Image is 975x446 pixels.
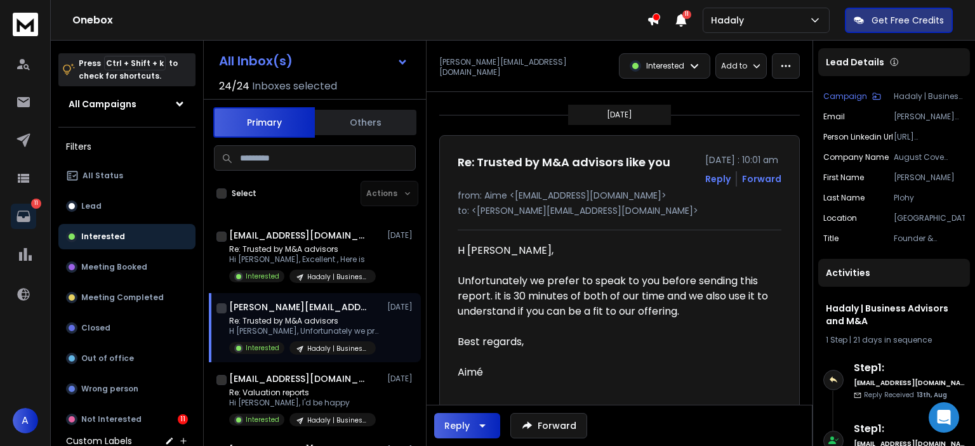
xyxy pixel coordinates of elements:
h1: All Inbox(s) [219,55,293,67]
p: [PERSON_NAME] [894,173,965,183]
label: Select [232,188,256,199]
h3: Filters [58,138,196,155]
p: Hi [PERSON_NAME], Excellent , Here is [229,254,376,265]
p: [GEOGRAPHIC_DATA] [894,213,965,223]
button: Campaign [823,91,881,102]
p: [PERSON_NAME][EMAIL_ADDRESS][DOMAIN_NAME] [894,112,965,122]
button: Wrong person [58,376,196,402]
button: Lead [58,193,196,219]
p: Hadaly | Business Advisors and M&A [307,416,368,425]
button: Interested [58,224,196,249]
p: Closed [81,323,110,333]
p: Wrong person [81,384,138,394]
p: Interested [646,61,684,71]
p: Lead Details [826,56,884,69]
img: logo [13,13,38,36]
p: Interested [81,232,125,242]
p: Lead [81,201,102,211]
p: Not Interested [81,414,142,424]
h6: Step 1 : [854,421,965,436]
h1: All Campaigns [69,98,136,110]
p: Re: Trusted by M&A advisors [229,316,381,326]
button: A [13,408,38,433]
div: 11 [178,414,188,424]
p: Plohy [894,193,965,203]
h6: Step 1 : [854,360,965,376]
button: Out of office [58,346,196,371]
p: Hadaly [711,14,749,27]
span: 13th, Aug [917,390,947,400]
p: Email [823,112,845,122]
button: Forward [510,413,587,438]
button: Reply [434,413,500,438]
button: Primary [213,107,315,138]
button: Others [315,108,416,136]
p: Interested [246,415,279,424]
div: Unfortunately we prefer to speak to you before sending this report. it is 30 minutes of both of o... [458,273,771,319]
button: All Campaigns [58,91,196,117]
p: [DATE] [387,374,416,384]
h1: Re: Trusted by M&A advisors like you [458,154,670,171]
span: 11 [682,10,691,19]
button: Not Interested11 [58,407,196,432]
p: Add to [721,61,747,71]
div: Aimé [458,365,771,380]
p: Company Name [823,152,889,162]
div: Reply [444,419,470,432]
p: Out of office [81,353,134,364]
button: Get Free Credits [845,8,953,33]
p: Title [823,233,839,244]
div: Activities [818,259,970,287]
p: Reply Received [864,390,947,400]
p: [URL][DOMAIN_NAME] [894,132,965,142]
p: Founder & Managing Director [894,233,965,244]
p: Re: Valuation reports [229,388,376,398]
p: to: <[PERSON_NAME][EMAIL_ADDRESS][DOMAIN_NAME]> [458,204,781,217]
p: [PERSON_NAME][EMAIL_ADDRESS][DOMAIN_NAME] [439,57,611,77]
span: 24 / 24 [219,79,249,94]
h1: Onebox [72,13,647,28]
p: H [PERSON_NAME], Unfortunately we prefer to [229,326,381,336]
p: Hadaly | Business Advisors and M&A [307,272,368,282]
span: 1 Step [826,334,847,345]
h1: Hadaly | Business Advisors and M&A [826,302,962,327]
p: Re: Trusted by M&A advisors [229,244,376,254]
p: All Status [83,171,123,181]
p: Press to check for shortcuts. [79,57,178,82]
p: August Cove Capital [894,152,965,162]
p: Campaign [823,91,867,102]
p: Location [823,213,857,223]
p: Hadaly | Business Advisors and M&A [894,91,965,102]
div: | [826,335,962,345]
p: 11 [31,199,41,209]
p: Interested [246,343,279,353]
p: Hi [PERSON_NAME], I'd be happy [229,398,376,408]
button: Closed [58,315,196,341]
div: H [PERSON_NAME], [458,243,771,258]
p: Person Linkedin Url [823,132,893,142]
div: Best regards, [458,334,771,350]
a: 11 [11,204,36,229]
button: All Inbox(s) [209,48,418,74]
p: Hadaly | Business Advisors and M&A [307,344,368,353]
span: 21 days in sequence [853,334,932,345]
button: All Status [58,163,196,188]
p: Get Free Credits [872,14,944,27]
h3: Inboxes selected [252,79,337,94]
p: [DATE] [387,230,416,240]
h1: [EMAIL_ADDRESS][DOMAIN_NAME] [229,229,369,242]
p: from: Aime <[EMAIL_ADDRESS][DOMAIN_NAME]> [458,189,781,202]
p: Interested [246,272,279,281]
button: Meeting Booked [58,254,196,280]
h6: [EMAIL_ADDRESS][DOMAIN_NAME] [854,378,965,388]
p: [DATE] [387,302,416,312]
div: Forward [742,173,781,185]
h1: [PERSON_NAME][EMAIL_ADDRESS][DOMAIN_NAME] [229,301,369,313]
span: Ctrl + Shift + k [104,56,166,70]
h1: [EMAIL_ADDRESS][DOMAIN_NAME] [229,372,369,385]
p: First Name [823,173,864,183]
button: Reply [705,173,731,185]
